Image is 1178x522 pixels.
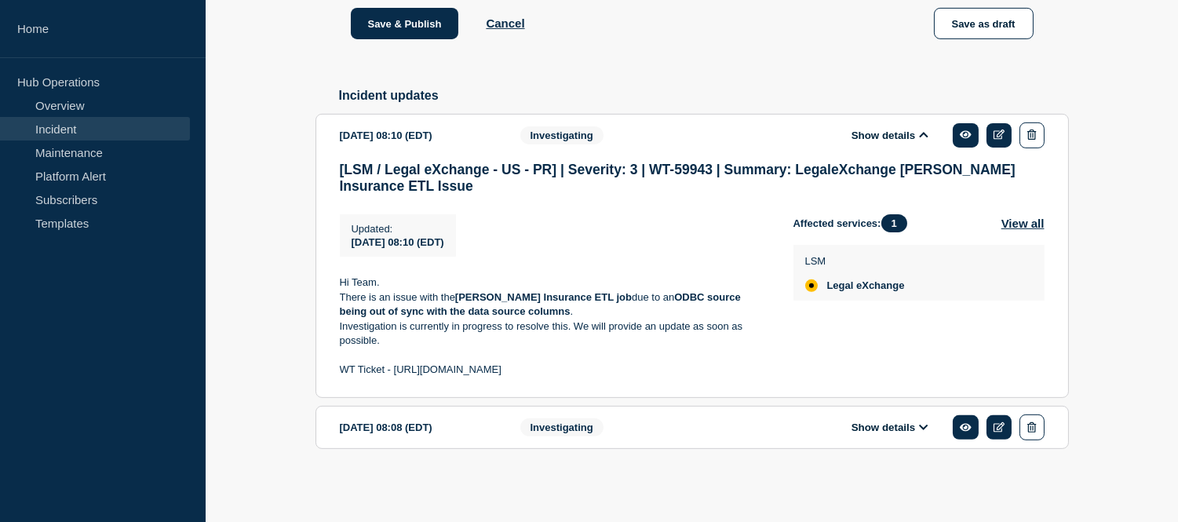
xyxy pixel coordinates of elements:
[340,276,768,290] p: Hi Team.
[340,122,497,148] div: [DATE] 08:10 (EDT)
[340,363,768,377] p: WT Ticket - [URL][DOMAIN_NAME]
[520,418,604,436] span: Investigating
[352,236,444,248] span: [DATE] 08:10 (EDT)
[520,126,604,144] span: Investigating
[805,279,818,292] div: affected
[934,8,1034,39] button: Save as draft
[340,162,1045,195] h3: [LSM / Legal eXchange - US - PR] | Severity: 3 | WT-59943 | Summary: LegaleXchange [PERSON_NAME] ...
[486,16,524,30] button: Cancel
[1001,214,1045,232] button: View all
[339,89,1069,103] h2: Incident updates
[340,290,768,319] p: There is an issue with the due to an .
[805,255,905,267] p: LSM
[352,223,444,235] p: Updated :
[827,279,905,292] span: Legal eXchange
[351,8,459,39] button: Save & Publish
[340,319,768,349] p: Investigation is currently in progress to resolve this. We will provide an update as soon as poss...
[455,291,632,303] strong: [PERSON_NAME] Insurance ETL job
[340,414,497,440] div: [DATE] 08:08 (EDT)
[847,421,933,434] button: Show details
[847,129,933,142] button: Show details
[793,214,915,232] span: Affected services:
[881,214,907,232] span: 1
